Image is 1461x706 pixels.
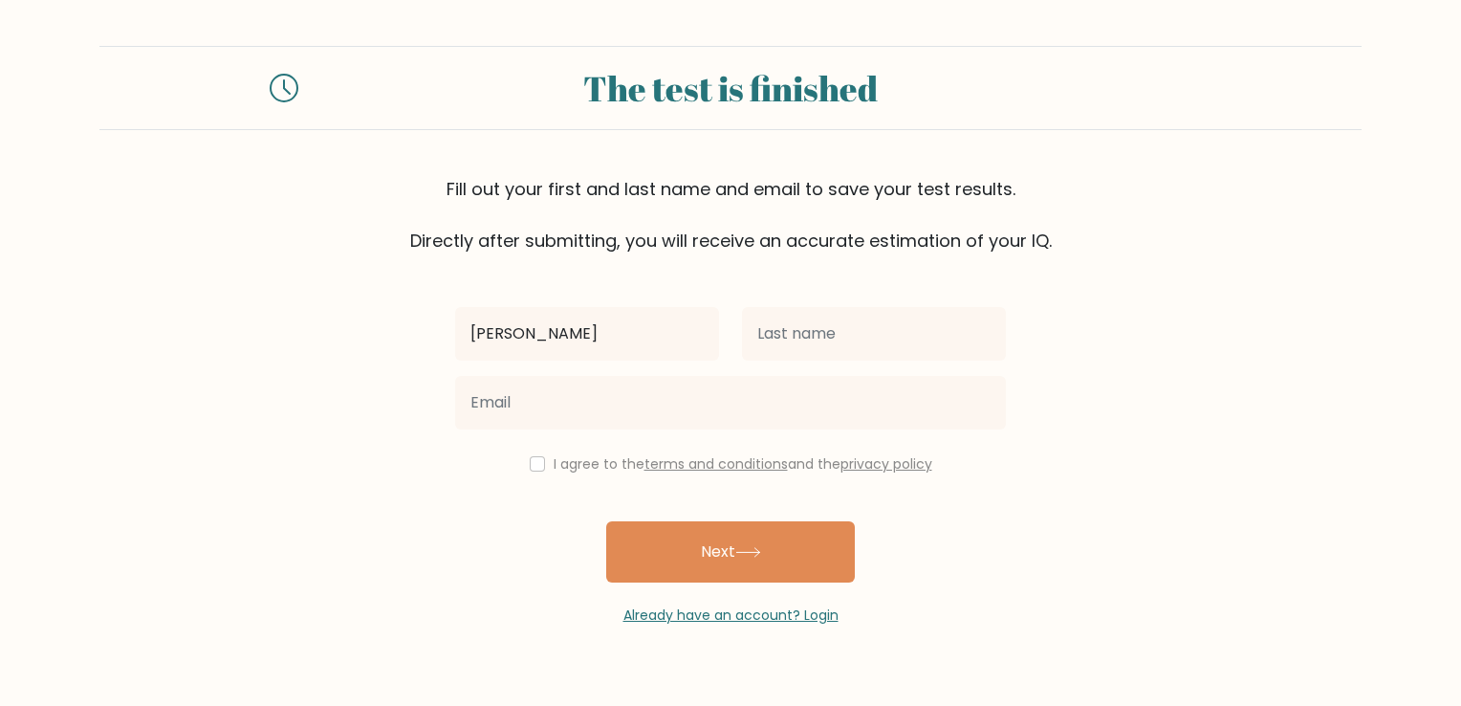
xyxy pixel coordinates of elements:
input: First name [455,307,719,361]
input: Last name [742,307,1006,361]
a: Already have an account? Login [623,606,839,625]
div: The test is finished [321,62,1140,114]
input: Email [455,376,1006,430]
a: terms and conditions [644,454,788,474]
label: I agree to the and the [554,454,932,474]
a: privacy policy [840,454,932,474]
div: Fill out your first and last name and email to save your test results. Directly after submitting,... [99,176,1362,254]
button: Next [606,521,855,583]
